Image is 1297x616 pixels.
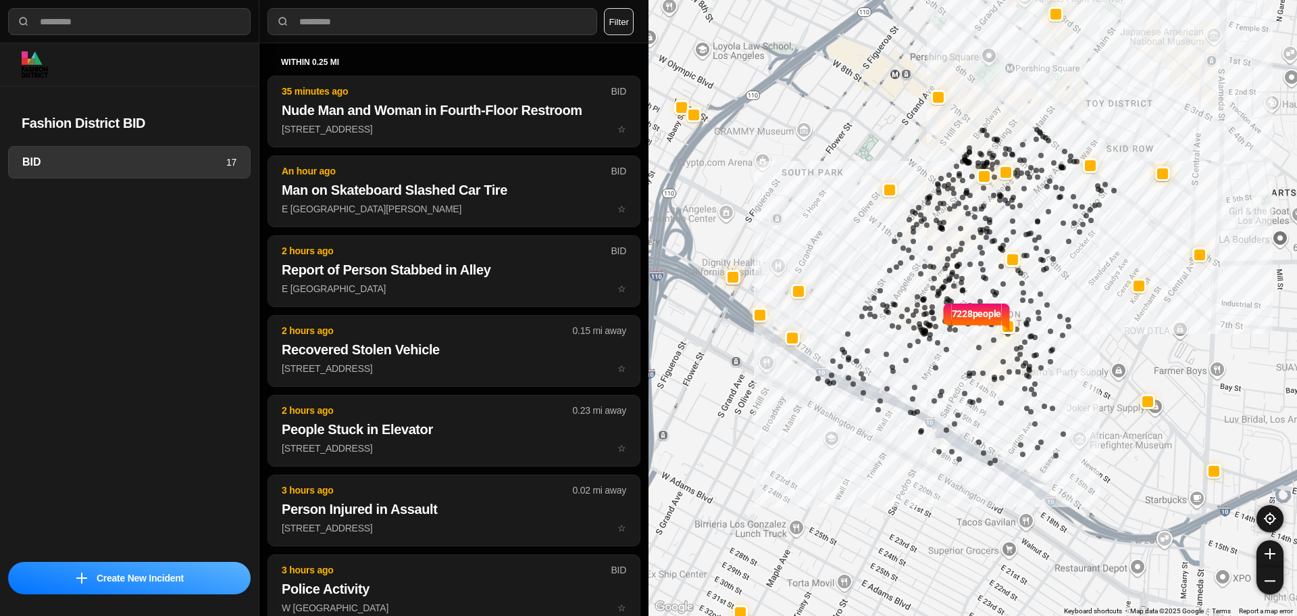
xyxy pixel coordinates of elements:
img: notch [1001,302,1011,331]
p: 3 hours ago [282,563,611,577]
p: 17 [226,156,236,169]
a: 35 minutes agoBIDNude Man and Woman in Fourth-Floor Restroom[STREET_ADDRESS]star [268,123,640,135]
button: 2 hours agoBIDReport of Person Stabbed in AlleyE [GEOGRAPHIC_DATA]star [268,235,640,307]
a: An hour agoBIDMan on Skateboard Slashed Car TireE [GEOGRAPHIC_DATA][PERSON_NAME]star [268,203,640,214]
h2: Man on Skateboard Slashed Car Tire [282,181,626,199]
p: An hour ago [282,164,611,178]
button: Keyboard shortcuts [1064,607,1122,616]
button: 2 hours ago0.15 mi awayRecovered Stolen Vehicle[STREET_ADDRESS]star [268,315,640,387]
a: BID17 [8,146,251,179]
p: Create New Incident [97,571,184,585]
p: BID [611,244,626,258]
p: BID [611,164,626,178]
a: 3 hours ago0.02 mi awayPerson Injured in Assault[STREET_ADDRESS]star [268,522,640,534]
p: 7228 people [952,307,1002,337]
p: 35 minutes ago [282,85,611,98]
p: E [GEOGRAPHIC_DATA][PERSON_NAME] [282,202,626,216]
span: star [617,124,626,135]
button: 35 minutes agoBIDNude Man and Woman in Fourth-Floor Restroom[STREET_ADDRESS]star [268,76,640,147]
p: BID [611,563,626,577]
h2: Recovered Stolen Vehicle [282,340,626,359]
p: 2 hours ago [282,404,573,417]
h2: Person Injured in Assault [282,500,626,519]
a: 2 hours ago0.15 mi awayRecovered Stolen Vehicle[STREET_ADDRESS]star [268,362,640,374]
h2: Nude Man and Woman in Fourth-Floor Restroom [282,101,626,120]
p: [STREET_ADDRESS] [282,442,626,455]
p: 2 hours ago [282,244,611,258]
img: recenter [1264,513,1276,525]
button: Filter [604,8,634,35]
h2: Fashion District BID [22,114,237,133]
img: notch [942,302,952,331]
a: 2 hours agoBIDReport of Person Stabbed in AlleyE [GEOGRAPHIC_DATA]star [268,283,640,294]
button: zoom-out [1256,567,1283,594]
span: Map data ©2025 Google [1130,607,1204,615]
h2: Police Activity [282,579,626,598]
span: star [617,283,626,294]
img: search [276,15,290,28]
button: iconCreate New Incident [8,562,251,594]
p: 0.15 mi away [573,324,626,337]
img: search [17,15,30,28]
span: star [617,443,626,454]
p: 3 hours ago [282,483,573,497]
a: Terms (opens in new tab) [1212,607,1231,615]
p: 2 hours ago [282,324,573,337]
img: logo [22,51,48,78]
h2: People Stuck in Elevator [282,420,626,439]
h2: Report of Person Stabbed in Alley [282,260,626,279]
p: 0.02 mi away [573,483,626,497]
p: [STREET_ADDRESS] [282,122,626,136]
p: 0.23 mi away [573,404,626,417]
img: zoom-out [1265,575,1275,586]
p: W [GEOGRAPHIC_DATA] [282,601,626,615]
img: icon [76,573,87,584]
h3: BID [22,154,226,170]
span: star [617,204,626,214]
button: An hour agoBIDMan on Skateboard Slashed Car TireE [GEOGRAPHIC_DATA][PERSON_NAME]star [268,156,640,227]
a: Report a map error [1239,607,1293,615]
a: 2 hours ago0.23 mi awayPeople Stuck in Elevator[STREET_ADDRESS]star [268,442,640,454]
button: zoom-in [1256,540,1283,567]
a: Open this area in Google Maps (opens a new window) [652,598,696,616]
span: star [617,602,626,613]
img: zoom-in [1265,548,1275,559]
h5: within 0.25 mi [281,57,627,68]
p: BID [611,85,626,98]
span: star [617,523,626,534]
p: [STREET_ADDRESS] [282,362,626,375]
a: 3 hours agoBIDPolice ActivityW [GEOGRAPHIC_DATA]star [268,602,640,613]
button: 3 hours ago0.02 mi awayPerson Injured in Assault[STREET_ADDRESS]star [268,475,640,546]
button: recenter [1256,505,1283,532]
p: E [GEOGRAPHIC_DATA] [282,282,626,295]
p: [STREET_ADDRESS] [282,521,626,535]
button: 2 hours ago0.23 mi awayPeople Stuck in Elevator[STREET_ADDRESS]star [268,395,640,467]
span: star [617,363,626,374]
img: Google [652,598,696,616]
